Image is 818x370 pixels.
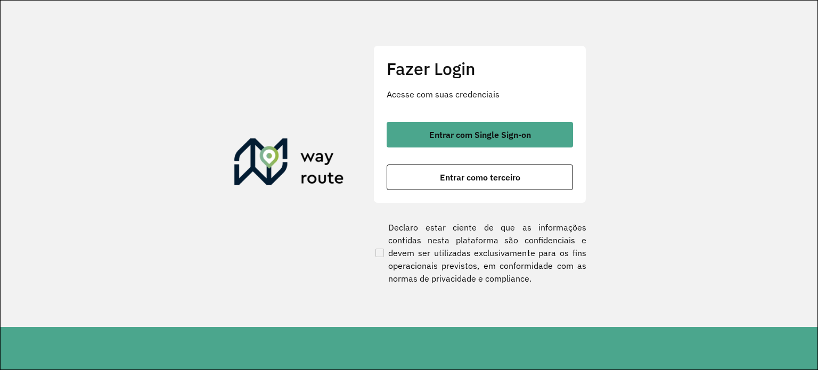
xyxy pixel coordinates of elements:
img: Roteirizador AmbevTech [234,138,344,190]
p: Acesse com suas credenciais [387,88,573,101]
span: Entrar com Single Sign-on [429,130,531,139]
button: button [387,165,573,190]
label: Declaro estar ciente de que as informações contidas nesta plataforma são confidenciais e devem se... [373,221,586,285]
button: button [387,122,573,147]
span: Entrar como terceiro [440,173,520,182]
h2: Fazer Login [387,59,573,79]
